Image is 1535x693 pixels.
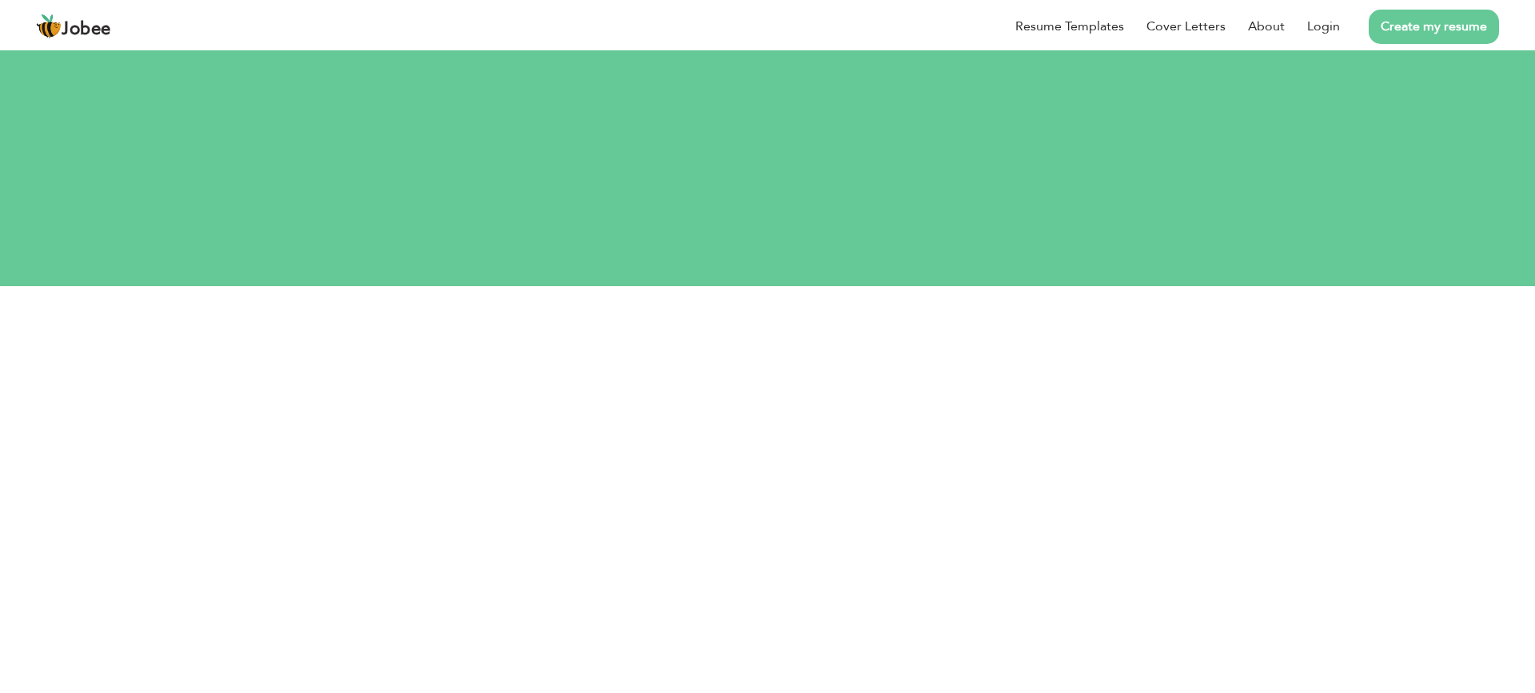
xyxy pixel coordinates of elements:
a: Login [1307,17,1340,36]
a: Cover Letters [1146,17,1226,36]
a: Jobee [36,14,111,39]
a: Resume Templates [1015,17,1124,36]
span: Jobee [62,21,111,38]
a: Create my resume [1369,10,1499,44]
img: jobee.io [36,14,62,39]
a: About [1248,17,1285,36]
